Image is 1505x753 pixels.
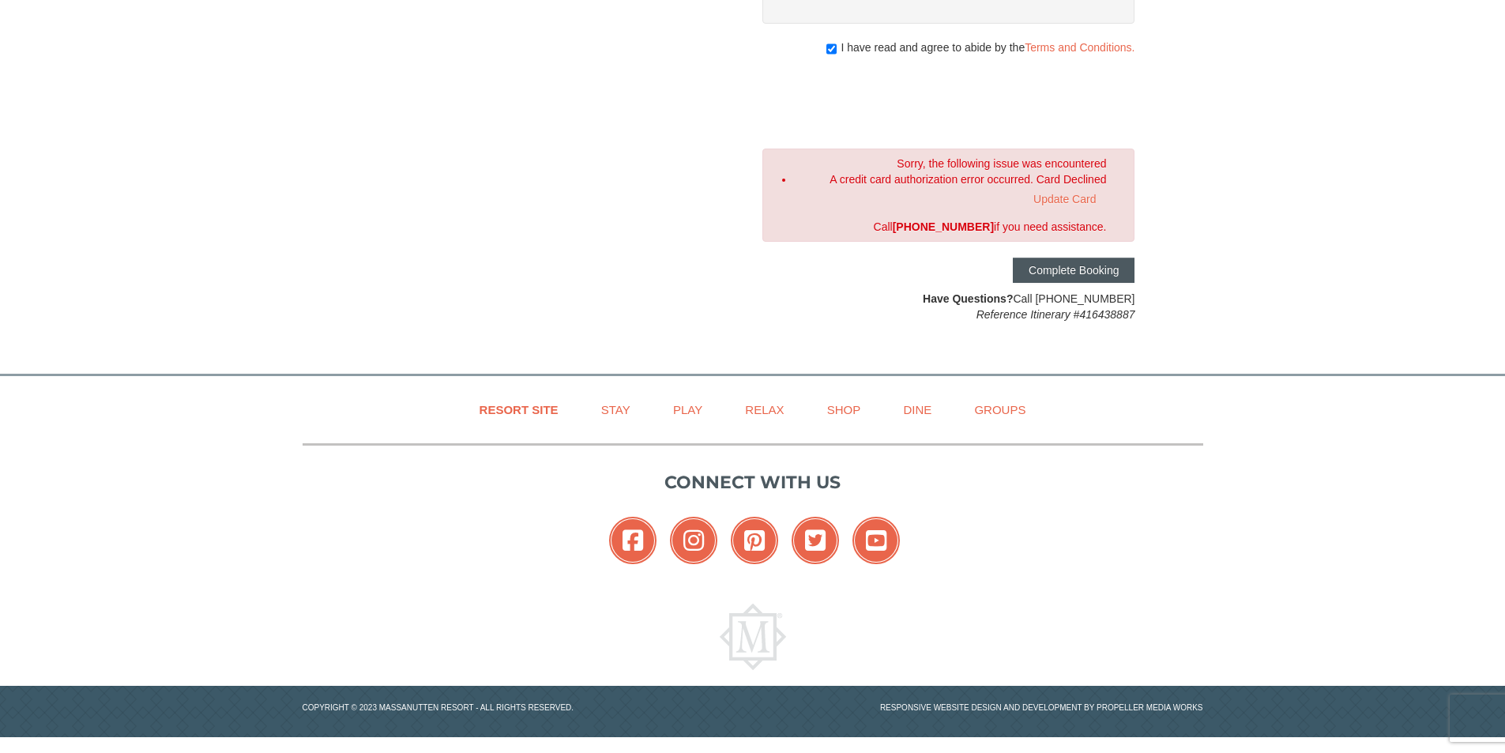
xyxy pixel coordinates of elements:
[923,292,1013,305] strong: Have Questions?
[976,308,1135,321] em: Reference Itinerary #416438887
[774,219,1107,235] div: Call if you need assistance.
[954,392,1045,427] a: Groups
[880,703,1203,712] a: Responsive website design and development by Propeller Media Works
[883,392,951,427] a: Dine
[794,171,1107,211] li: A credit card authorization error occurred. Card Declined
[1013,258,1134,283] button: Complete Booking
[893,220,994,233] strong: [PHONE_NUMBER]
[894,71,1134,133] iframe: reCAPTCHA
[303,469,1203,495] p: Connect with us
[653,392,722,427] a: Play
[841,40,1134,55] span: I have read and agree to abide by the
[762,149,1135,242] div: Sorry, the following issue was encountered
[581,392,650,427] a: Stay
[291,702,753,713] p: Copyright © 2023 Massanutten Resort - All Rights Reserved.
[725,392,803,427] a: Relax
[762,291,1135,322] div: Call [PHONE_NUMBER]
[1023,187,1106,211] a: Update Card
[1025,41,1134,54] a: Terms and Conditions.
[460,392,578,427] a: Resort Site
[807,392,881,427] a: Shop
[720,604,786,670] img: Massanutten Resort Logo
